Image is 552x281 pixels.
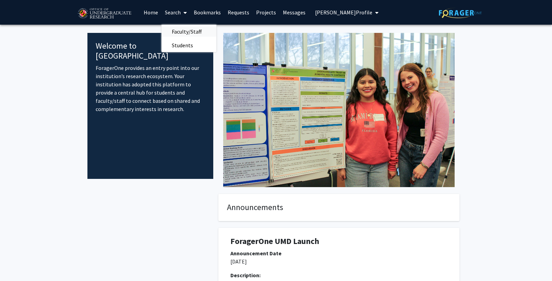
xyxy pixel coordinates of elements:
a: Bookmarks [190,0,224,24]
a: Home [140,0,161,24]
div: Description: [230,271,447,279]
a: Requests [224,0,253,24]
a: Messages [279,0,309,24]
a: Students [161,40,216,50]
img: Cover Image [223,33,455,187]
h4: Welcome to [GEOGRAPHIC_DATA] [96,41,205,61]
img: ForagerOne Logo [439,8,482,18]
p: [DATE] [230,257,447,266]
iframe: Chat [5,250,29,276]
div: Announcement Date [230,249,447,257]
span: Faculty/Staff [161,25,212,38]
h4: Announcements [227,203,451,212]
span: [PERSON_NAME] Profile [315,9,372,16]
a: Search [161,0,190,24]
a: Projects [253,0,279,24]
img: University of Maryland Logo [75,5,133,22]
p: ForagerOne provides an entry point into our institution’s research ecosystem. Your institution ha... [96,64,205,113]
h1: ForagerOne UMD Launch [230,236,447,246]
a: Faculty/Staff [161,26,216,37]
span: Students [161,38,203,52]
